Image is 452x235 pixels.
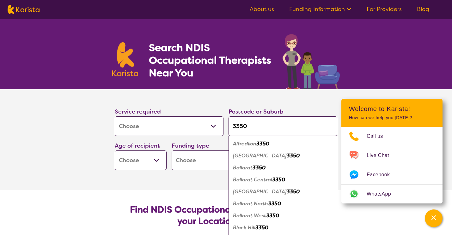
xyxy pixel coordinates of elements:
[425,209,443,227] button: Channel Menu
[367,132,391,141] span: Call us
[349,105,435,113] h2: Welcome to Karista!
[287,188,300,195] em: 3350
[341,127,443,203] ul: Choose channel
[232,150,334,162] div: Bakery Hill 3350
[287,152,300,159] em: 3350
[255,224,268,231] em: 3350
[112,42,138,76] img: Karista logo
[233,140,256,147] em: Alfredton
[232,222,334,234] div: Black Hill 3350
[232,198,334,210] div: Ballarat North 3350
[232,210,334,222] div: Ballarat West 3350
[367,151,397,160] span: Live Chat
[250,5,274,13] a: About us
[120,204,332,227] h2: Find NDIS Occupational Therapists based on your Location & Needs
[233,164,253,171] em: Ballarat
[229,108,284,115] label: Postcode or Suburb
[233,200,268,207] em: Ballarat North
[367,189,399,199] span: WhatsApp
[268,200,281,207] em: 3350
[367,5,402,13] a: For Providers
[283,34,340,89] img: occupational-therapy
[232,174,334,186] div: Ballarat Central 3350
[115,108,161,115] label: Service required
[417,5,429,13] a: Blog
[233,176,272,183] em: Ballarat Central
[229,116,337,136] input: Type
[232,186,334,198] div: Ballarat East 3350
[172,142,209,150] label: Funding type
[367,170,397,179] span: Facebook
[253,164,266,171] em: 3350
[349,115,435,120] p: How can we help you [DATE]?
[149,41,272,79] h1: Search NDIS Occupational Therapists Near You
[341,99,443,203] div: Channel Menu
[341,185,443,203] a: Web link opens in a new tab.
[289,5,351,13] a: Funding Information
[233,212,266,219] em: Ballarat West
[272,176,285,183] em: 3350
[266,212,279,219] em: 3350
[233,188,287,195] em: [GEOGRAPHIC_DATA]
[256,140,269,147] em: 3350
[115,142,160,150] label: Age of recipient
[233,224,255,231] em: Black Hill
[232,138,334,150] div: Alfredton 3350
[8,5,40,14] img: Karista logo
[233,152,287,159] em: [GEOGRAPHIC_DATA]
[232,162,334,174] div: Ballarat 3350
